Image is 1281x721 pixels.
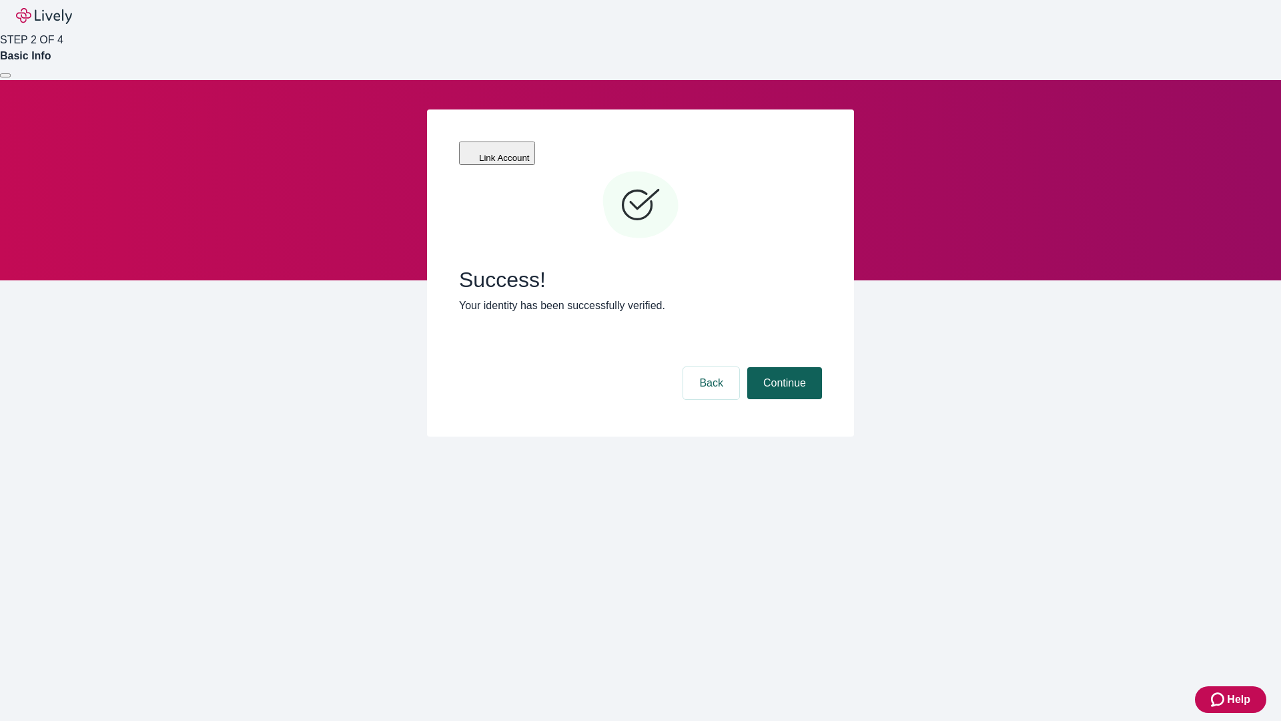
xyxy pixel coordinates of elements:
img: Lively [16,8,72,24]
button: Link Account [459,142,535,165]
svg: Checkmark icon [600,166,681,246]
button: Zendesk support iconHelp [1195,686,1266,713]
svg: Zendesk support icon [1211,692,1227,708]
button: Back [683,367,739,399]
span: Success! [459,267,822,292]
button: Continue [747,367,822,399]
span: Help [1227,692,1250,708]
p: Your identity has been successfully verified. [459,298,822,314]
